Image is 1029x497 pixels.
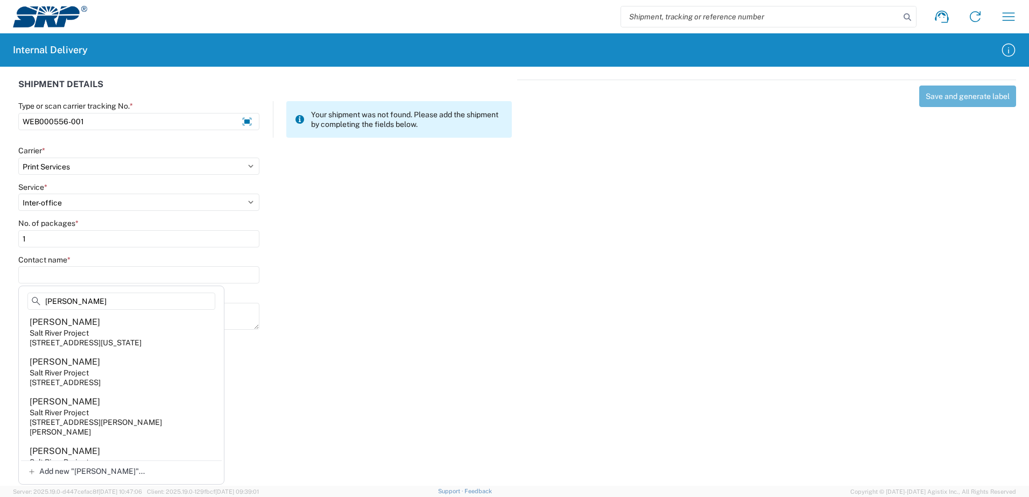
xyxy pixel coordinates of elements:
label: Contact name [18,255,71,265]
label: No. of packages [18,218,79,228]
span: Server: 2025.19.0-d447cefac8f [13,488,142,495]
div: [STREET_ADDRESS][PERSON_NAME][PERSON_NAME] [30,417,217,437]
div: [STREET_ADDRESS][US_STATE] [30,338,142,347]
h2: Internal Delivery [13,44,88,56]
a: Support [438,488,465,494]
div: [PERSON_NAME] [30,316,100,328]
span: Copyright © [DATE]-[DATE] Agistix Inc., All Rights Reserved [850,487,1016,496]
span: Client: 2025.19.0-129fbcf [147,488,259,495]
div: Salt River Project [30,457,89,467]
div: Salt River Project [30,328,89,338]
label: Carrier [18,146,45,155]
div: Salt River Project [30,368,89,378]
img: srp [13,6,87,27]
div: Salt River Project [30,408,89,417]
input: Shipment, tracking or reference number [621,6,900,27]
span: [DATE] 10:47:06 [98,488,142,495]
span: Add new "[PERSON_NAME]"... [39,466,145,476]
div: [PERSON_NAME] [30,445,100,457]
label: Service [18,182,47,192]
div: [PERSON_NAME] [30,396,100,408]
div: [PERSON_NAME] [30,356,100,368]
span: [DATE] 09:39:01 [215,488,259,495]
div: SHIPMENT DETAILS [18,80,512,101]
a: Feedback [464,488,492,494]
span: Your shipment was not found. Please add the shipment by completing the fields below. [311,110,503,129]
label: Type or scan carrier tracking No. [18,101,133,111]
div: [STREET_ADDRESS] [30,378,101,387]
